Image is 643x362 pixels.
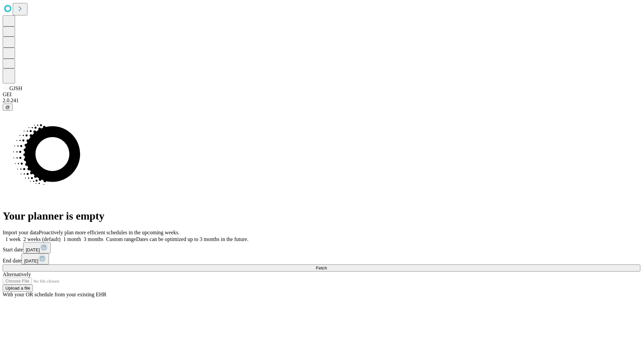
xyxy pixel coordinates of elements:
span: 3 months [84,236,103,242]
div: GEI [3,92,640,98]
div: Start date [3,242,640,253]
div: 2.0.241 [3,98,640,104]
span: Custom range [106,236,136,242]
button: [DATE] [21,253,49,264]
span: 2 weeks (default) [23,236,61,242]
span: GJSH [9,85,22,91]
span: [DATE] [26,247,40,252]
button: Upload a file [3,285,33,292]
button: Fetch [3,264,640,271]
h1: Your planner is empty [3,210,640,222]
span: With your OR schedule from your existing EHR [3,292,106,297]
button: @ [3,104,13,111]
span: Proactively plan more efficient schedules in the upcoming weeks. [39,230,180,235]
span: Import your data [3,230,39,235]
button: [DATE] [23,242,51,253]
span: Alternatively [3,271,31,277]
span: 1 month [63,236,81,242]
span: Dates can be optimized up to 3 months in the future. [136,236,248,242]
span: Fetch [316,265,327,270]
div: End date [3,253,640,264]
span: [DATE] [24,258,38,263]
span: @ [5,105,10,110]
span: 1 week [5,236,21,242]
